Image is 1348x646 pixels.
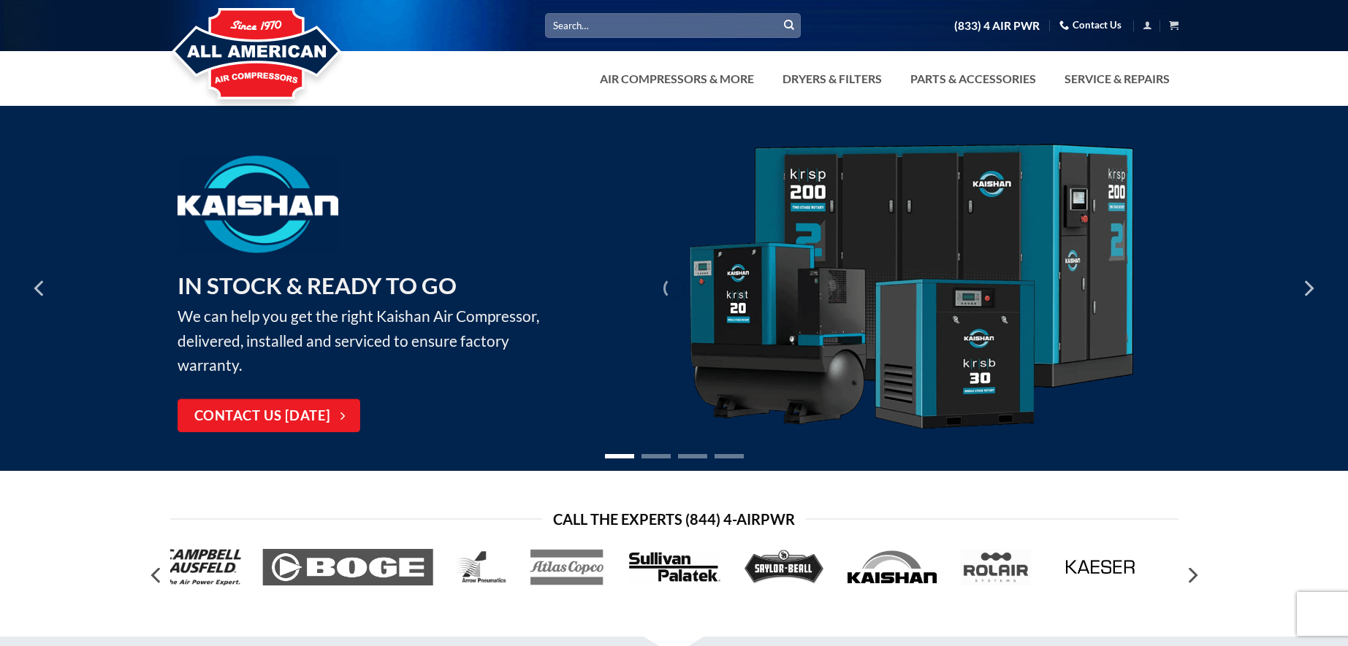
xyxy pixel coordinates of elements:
[902,64,1045,93] a: Parts & Accessories
[1295,252,1321,325] button: Next
[591,64,763,93] a: Air Compressors & More
[1059,14,1122,36] a: Contact Us
[1169,16,1178,34] a: View cart
[194,406,331,427] span: Contact Us [DATE]
[553,507,795,531] span: Call the Experts (844) 4-AirPwr
[144,561,170,590] button: Previous
[605,454,634,458] li: Page dot 1
[178,268,561,377] p: We can help you get the right Kaishan Air Compressor, delivered, installed and serviced to ensure...
[678,454,707,458] li: Page dot 3
[1178,561,1205,590] button: Next
[178,272,457,299] strong: IN STOCK & READY TO GO
[178,155,338,253] img: Kaishan
[27,252,53,325] button: Previous
[178,399,360,433] a: Contact Us [DATE]
[715,454,744,458] li: Page dot 4
[545,13,801,37] input: Search…
[778,15,800,36] button: Submit
[774,64,891,93] a: Dryers & Filters
[685,144,1138,434] img: Kaishan
[641,454,671,458] li: Page dot 2
[1143,16,1152,34] a: Login
[954,13,1040,39] a: (833) 4 AIR PWR
[1056,64,1178,93] a: Service & Repairs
